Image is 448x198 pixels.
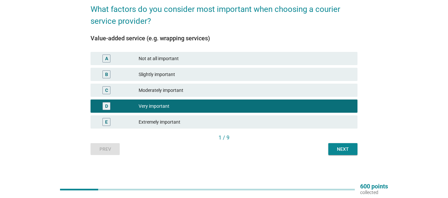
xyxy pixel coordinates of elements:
[360,183,388,189] p: 600 points
[334,146,352,153] div: Next
[105,55,108,62] div: A
[105,87,108,94] div: C
[91,34,357,43] div: Value-added service (e.g. wrapping services)
[139,55,352,62] div: Not at all important
[139,70,352,78] div: Slightly important
[91,134,357,142] div: 1 / 9
[139,118,352,126] div: Extremely important
[105,103,108,110] div: D
[105,119,108,126] div: E
[360,189,388,195] p: collected
[139,102,352,110] div: Very important
[328,143,357,155] button: Next
[139,86,352,94] div: Moderately important
[105,71,108,78] div: B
